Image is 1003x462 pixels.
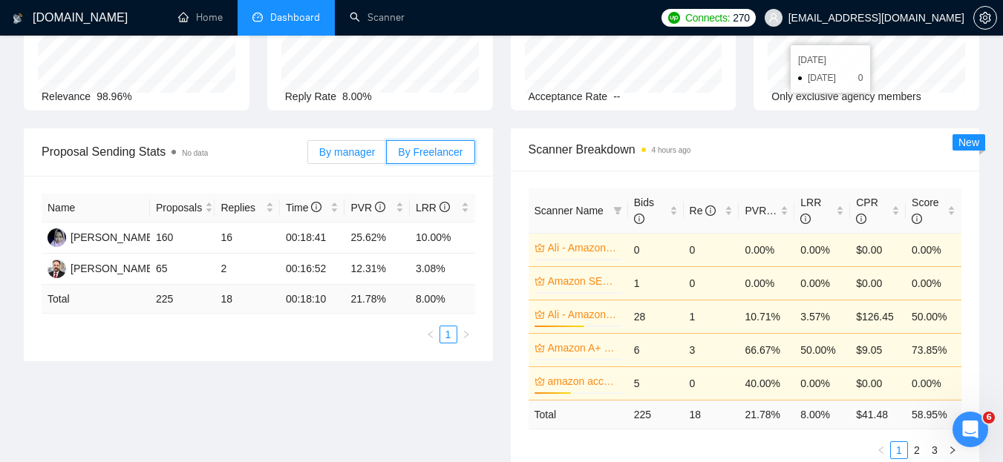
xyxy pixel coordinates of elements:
span: crown [535,343,545,353]
a: Ali - Amazon PPC [548,306,619,323]
span: info-circle [311,202,321,212]
span: LRR [800,197,821,225]
td: $0.00 [850,233,906,266]
span: setting [974,12,996,24]
td: 16 [215,222,280,254]
span: Scanner Name [535,205,604,217]
span: info-circle [800,214,811,224]
span: 8.00% [342,90,372,102]
span: crown [535,242,545,253]
td: 0 [684,266,739,300]
span: dashboard [252,12,263,22]
span: By manager [319,146,375,158]
li: Previous Page [422,326,440,343]
td: 0 [628,233,684,266]
td: 0.00% [739,233,794,266]
li: [DATE] [798,70,863,85]
td: 0.00% [794,233,850,266]
span: info-circle [912,214,922,224]
td: $0.00 [850,366,906,400]
span: Only exclusive agency members [771,90,921,102]
a: Amazon A+ Content - Rameen [548,340,619,356]
td: Total [529,400,628,429]
td: 65 [150,254,215,285]
span: crown [535,309,545,320]
a: RA[PERSON_NAME] [48,231,156,242]
td: Total [42,285,150,314]
td: 0.00% [906,266,961,300]
td: 73.85% [906,333,961,366]
span: info-circle [856,214,866,224]
span: Proposals [156,199,202,216]
span: Replies [220,199,263,216]
span: Score [912,197,939,225]
button: right [944,441,961,459]
td: 00:16:52 [280,254,345,285]
div: [PERSON_NAME] [71,260,156,277]
th: Name [42,194,150,222]
span: Dashboard [270,11,320,24]
li: Previous Page [872,441,890,459]
td: $126.45 [850,300,906,333]
td: 0 [684,366,739,400]
a: 1 [440,326,457,343]
span: -- [613,90,620,102]
iframe: Intercom live chat [953,412,988,447]
td: 160 [150,222,215,254]
a: 3 [927,442,943,458]
img: RA [48,228,66,247]
span: Relevance [42,90,91,102]
li: 1 [440,326,457,343]
span: PVR [350,202,385,214]
a: Ali - Amazon SEO [548,240,619,256]
span: Reply Rate [285,90,336,102]
li: Next Page [457,326,475,343]
span: LRR [416,202,450,214]
button: right [457,326,475,343]
td: 8.00 % [410,285,475,314]
img: AA [48,260,66,278]
span: Connects: [685,10,730,26]
td: 58.95 % [906,400,961,429]
span: crown [535,376,545,386]
span: New [958,136,979,148]
td: 18 [684,400,739,429]
span: info-circle [375,202,385,212]
td: 21.78 % [739,400,794,429]
span: Acceptance Rate [529,90,608,102]
span: 98.96% [97,90,131,102]
a: AA[PERSON_NAME] [48,262,156,274]
span: Bids [634,197,654,225]
span: right [948,446,957,455]
a: setting [973,12,997,24]
li: Next Page [944,441,961,459]
td: 0.00% [794,366,850,400]
span: 0 [858,70,863,85]
span: By Freelancer [398,146,463,158]
td: 6 [628,333,684,366]
li: 1 [890,441,908,459]
td: 25.62% [344,222,410,254]
td: 1 [628,266,684,300]
td: 00:18:10 [280,285,345,314]
span: No data [182,149,208,157]
td: 50.00% [794,333,850,366]
a: Amazon SEO - Rameen [548,273,619,289]
td: 28 [628,300,684,333]
td: 00:18:41 [280,222,345,254]
span: Re [690,205,716,217]
img: upwork-logo.png [668,12,680,24]
td: 0.00% [906,233,961,266]
span: Proposal Sending Stats [42,142,307,161]
span: Time [286,202,321,214]
td: 8.00 % [794,400,850,429]
a: homeHome [178,11,223,24]
td: 12.31% [344,254,410,285]
th: Proposals [150,194,215,222]
td: 21.78 % [344,285,410,314]
td: 225 [150,285,215,314]
div: [PERSON_NAME] [71,229,156,245]
a: 1 [891,442,907,458]
span: crown [535,276,545,286]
